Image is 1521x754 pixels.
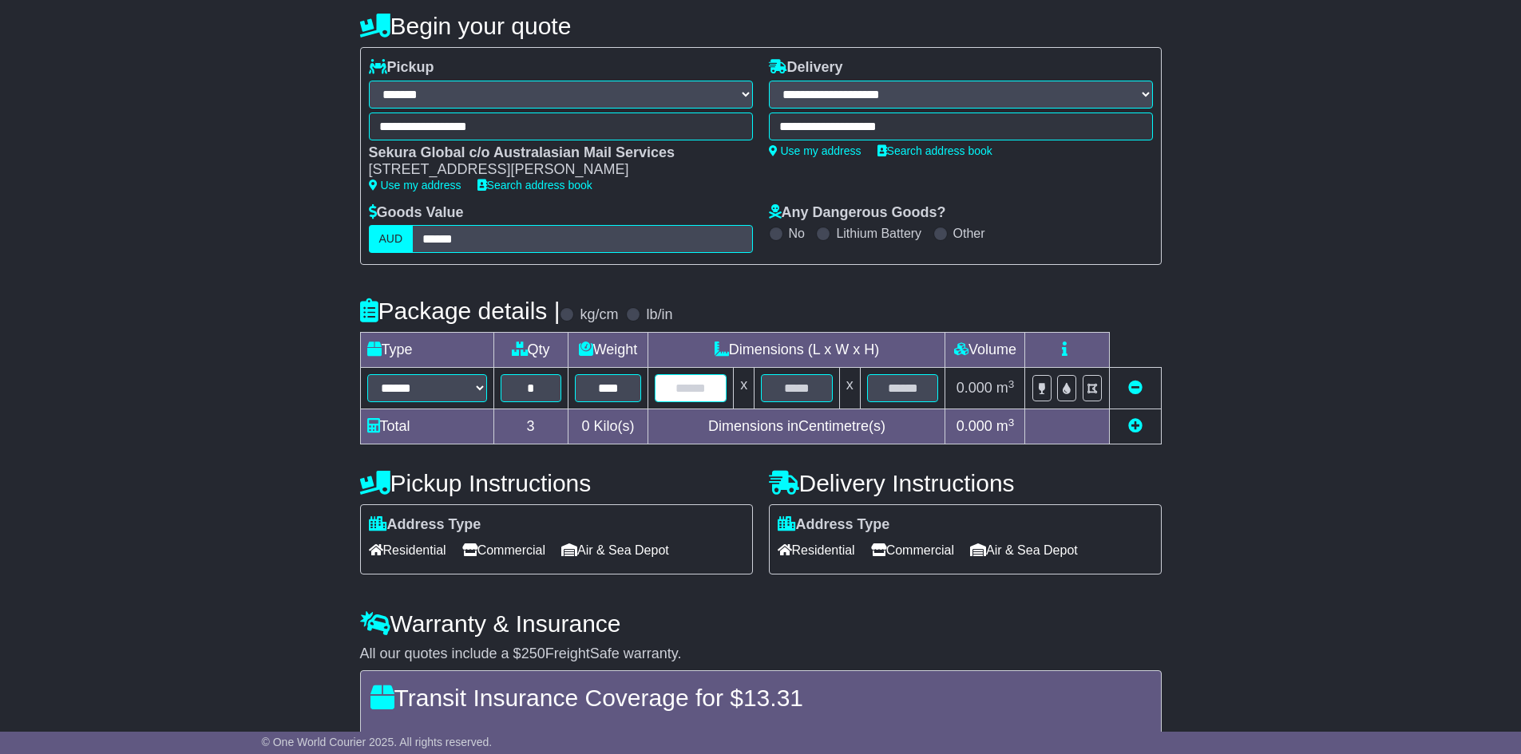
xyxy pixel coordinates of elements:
td: Type [360,333,493,368]
h4: Begin your quote [360,13,1162,39]
sup: 3 [1008,416,1015,428]
span: 0.000 [957,418,992,434]
td: Dimensions in Centimetre(s) [648,409,945,444]
label: Pickup [369,59,434,77]
span: Air & Sea Depot [970,538,1078,563]
a: Search address book [477,179,592,191]
div: Sekura Global c/o Australasian Mail Services [369,144,737,162]
span: © One World Courier 2025. All rights reserved. [262,736,493,748]
label: No [789,226,805,241]
td: Dimensions (L x W x H) [648,333,945,368]
a: Use my address [369,179,461,191]
td: Qty [493,333,568,368]
td: Weight [568,333,648,368]
span: m [996,380,1015,396]
a: Add new item [1128,418,1143,434]
label: kg/cm [580,306,618,324]
label: Other [953,226,985,241]
span: Residential [778,538,855,563]
td: Total [360,409,493,444]
td: Kilo(s) [568,409,648,444]
h4: Pickup Instructions [360,470,753,496]
h4: Package details | [360,298,560,324]
td: x [839,368,860,409]
h4: Transit Insurance Coverage for $ [370,685,1151,711]
span: Commercial [871,538,954,563]
a: Remove this item [1128,380,1143,396]
div: [STREET_ADDRESS][PERSON_NAME] [369,161,737,179]
label: AUD [369,225,414,253]
h4: Delivery Instructions [769,470,1162,496]
label: lb/in [646,306,672,324]
span: Air & Sea Depot [561,538,669,563]
div: All our quotes include a $ FreightSafe warranty. [360,645,1162,663]
span: 250 [521,645,545,661]
label: Any Dangerous Goods? [769,204,946,222]
label: Delivery [769,59,843,77]
span: 0.000 [957,380,992,396]
span: Commercial [462,538,545,563]
label: Address Type [778,516,890,534]
td: Volume [945,333,1025,368]
label: Goods Value [369,204,464,222]
a: Use my address [769,144,862,157]
span: 0 [581,418,589,434]
td: x [734,368,755,409]
span: m [996,418,1015,434]
label: Lithium Battery [836,226,921,241]
a: Search address book [877,144,992,157]
h4: Warranty & Insurance [360,610,1162,637]
sup: 3 [1008,378,1015,390]
span: Residential [369,538,446,563]
td: 3 [493,409,568,444]
span: 13.31 [743,685,803,711]
label: Address Type [369,516,481,534]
